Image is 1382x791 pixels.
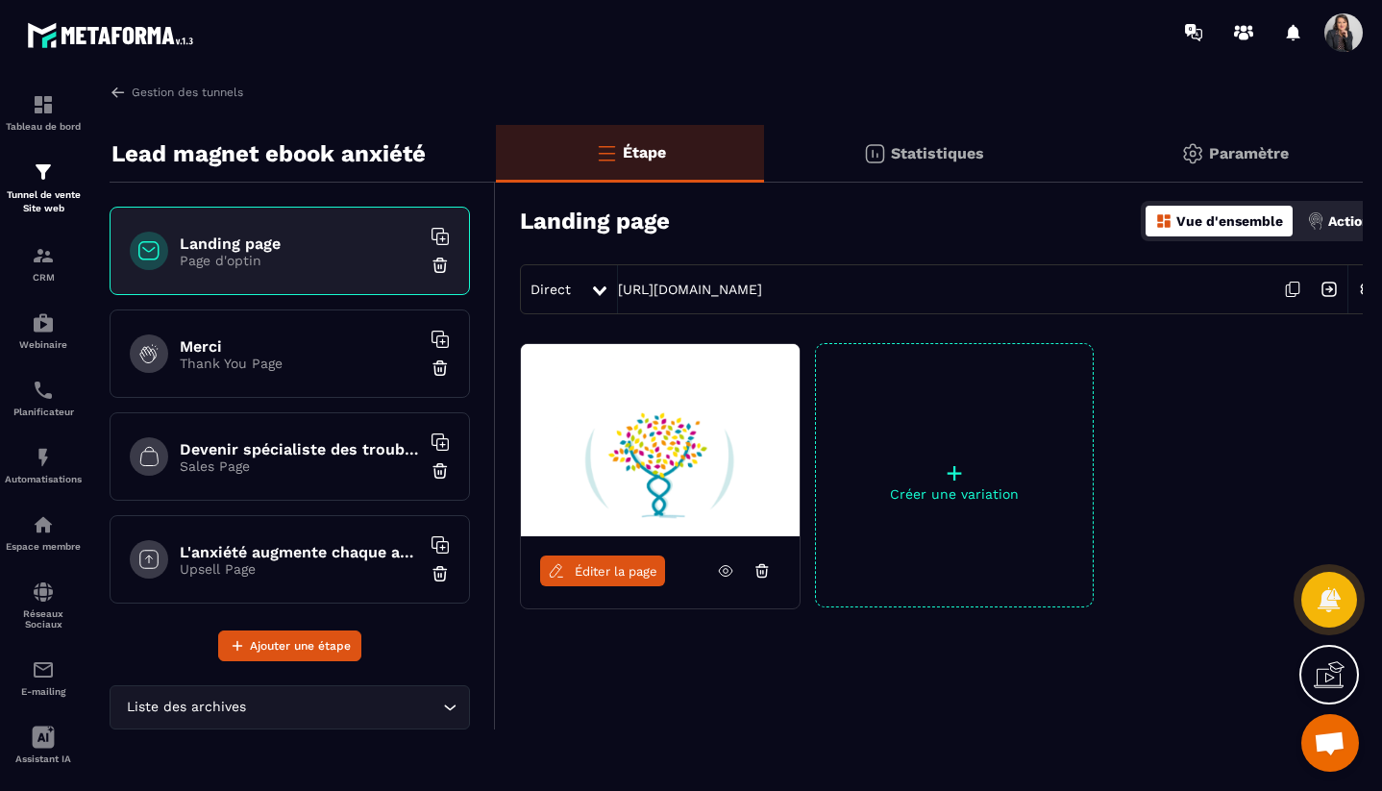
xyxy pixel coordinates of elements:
img: image [521,344,800,536]
p: Page d'optin [180,253,420,268]
a: Gestion des tunnels [110,84,243,101]
img: arrow-next.bcc2205e.svg [1311,271,1347,308]
img: bars-o.4a397970.svg [595,141,618,164]
p: Espace membre [5,541,82,552]
img: trash [431,564,450,583]
img: trash [431,461,450,481]
div: Ouvrir le chat [1301,714,1359,772]
p: Actions [1328,213,1377,229]
p: Vue d'ensemble [1176,213,1283,229]
img: automations [32,446,55,469]
a: automationsautomationsAutomatisations [5,432,82,499]
img: email [32,658,55,681]
p: CRM [5,272,82,283]
p: Thank You Page [180,356,420,371]
p: Tunnel de vente Site web [5,188,82,215]
p: Webinaire [5,339,82,350]
img: arrow [110,84,127,101]
img: formation [32,244,55,267]
a: automationsautomationsEspace membre [5,499,82,566]
a: emailemailE-mailing [5,644,82,711]
p: Statistiques [891,144,984,162]
img: automations [32,311,55,334]
a: formationformationTableau de bord [5,79,82,146]
p: Upsell Page [180,561,420,577]
a: Éditer la page [540,556,665,586]
button: Ajouter une étape [218,630,361,661]
p: E-mailing [5,686,82,697]
p: Créer une variation [816,486,1093,502]
p: Planificateur [5,407,82,417]
p: Assistant IA [5,754,82,764]
img: formation [32,161,55,184]
img: setting-gr.5f69749f.svg [1181,142,1204,165]
div: Search for option [110,685,470,729]
img: stats.20deebd0.svg [863,142,886,165]
p: + [816,459,1093,486]
p: Sales Page [180,458,420,474]
img: social-network [32,581,55,604]
h3: Landing page [520,208,670,235]
a: [URL][DOMAIN_NAME] [618,282,762,297]
h6: L'anxiété augmente chaque année en [GEOGRAPHIC_DATA]... [180,543,420,561]
h6: Merci [180,337,420,356]
a: formationformationTunnel de vente Site web [5,146,82,230]
span: Liste des archives [122,697,250,718]
p: Tableau de bord [5,121,82,132]
span: Éditer la page [575,564,657,579]
img: trash [431,256,450,275]
input: Search for option [250,697,438,718]
p: Étape [623,143,666,161]
p: Lead magnet ebook anxiété [111,135,426,173]
span: Ajouter une étape [250,636,351,655]
a: Assistant IA [5,711,82,779]
a: automationsautomationsWebinaire [5,297,82,364]
span: Direct [531,282,571,297]
p: Paramètre [1209,144,1289,162]
img: formation [32,93,55,116]
img: actions.d6e523a2.png [1307,212,1324,230]
img: trash [431,358,450,378]
a: social-networksocial-networkRéseaux Sociaux [5,566,82,644]
a: formationformationCRM [5,230,82,297]
img: dashboard-orange.40269519.svg [1155,212,1172,230]
h6: Devenir spécialiste des troubles anxieux [180,440,420,458]
img: logo [27,17,200,53]
p: Réseaux Sociaux [5,608,82,630]
p: Automatisations [5,474,82,484]
img: automations [32,513,55,536]
img: scheduler [32,379,55,402]
a: schedulerschedulerPlanificateur [5,364,82,432]
h6: Landing page [180,235,420,253]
